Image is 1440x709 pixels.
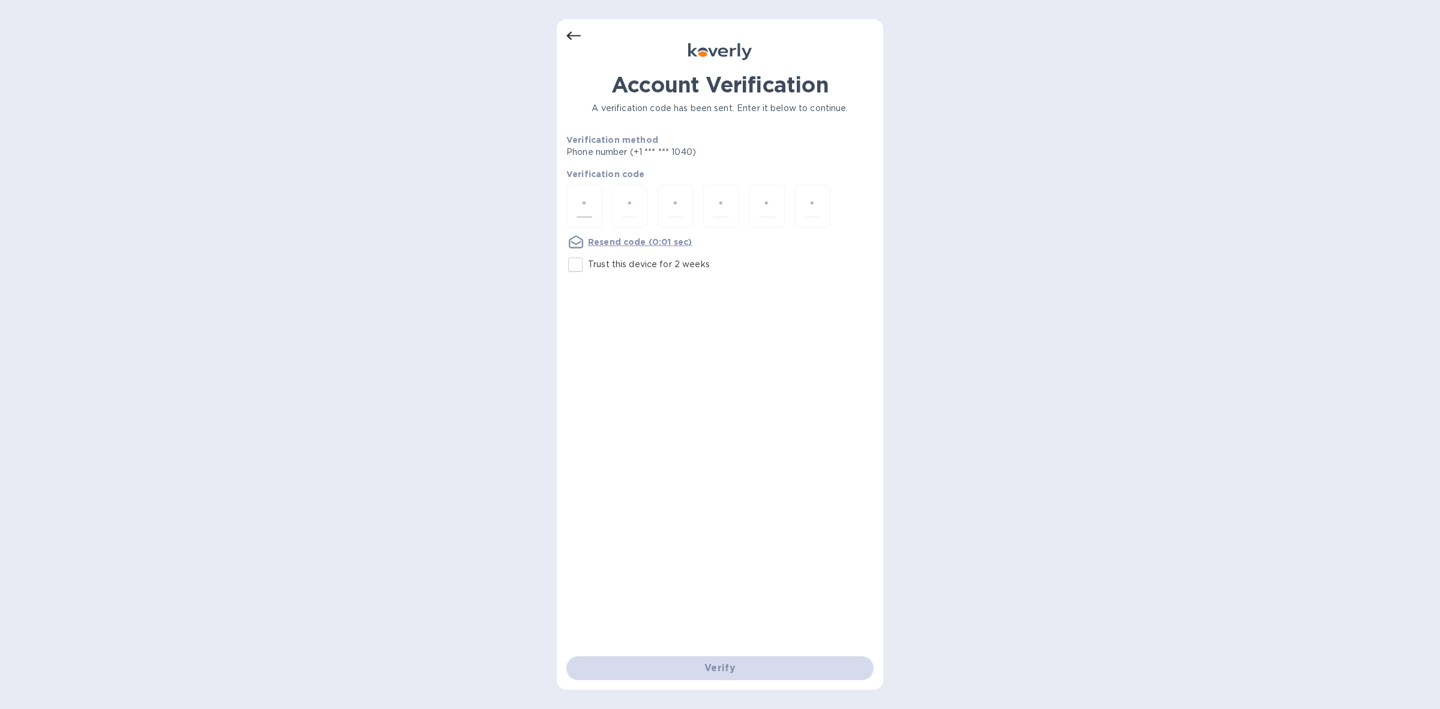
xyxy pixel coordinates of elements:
h1: Account Verification [566,72,874,97]
b: Verification method [566,135,658,145]
p: Trust this device for 2 weeks [588,258,710,271]
u: Resend code (0:01 sec) [588,237,692,247]
p: Verification code [566,168,874,180]
p: Phone number (+1 *** *** 1040) [566,146,788,158]
p: A verification code has been sent. Enter it below to continue. [566,102,874,115]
